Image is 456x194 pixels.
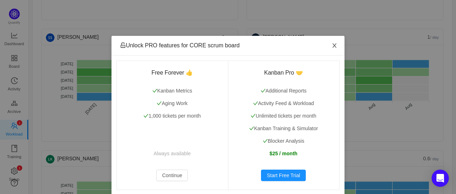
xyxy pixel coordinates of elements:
i: icon: check [152,88,157,93]
i: icon: check [253,101,258,106]
p: Additional Reports [237,87,331,95]
button: Start Free Trial [261,170,306,181]
p: Kanban Training & Simulator [237,125,331,132]
strong: $25 / month [270,151,298,156]
i: icon: check [261,88,266,93]
p: Activity Feed & Workload [237,100,331,107]
p: Always available [125,150,219,157]
i: icon: check [143,113,148,118]
i: icon: check [251,113,256,118]
p: Blocker Analysis [237,137,331,145]
span: 1,000 tickets per month [143,113,201,119]
i: icon: unlock [120,42,126,48]
p: Unlimited tickets per month [237,112,331,120]
p: Aging Work [125,100,219,107]
button: Continue [156,170,188,181]
i: icon: check [157,101,162,106]
i: icon: close [332,43,337,48]
i: icon: check [263,138,268,143]
i: icon: check [249,126,254,131]
p: Kanban Metrics [125,87,219,95]
h3: Kanban Pro 🤝 [237,69,331,76]
button: Close [324,36,345,56]
div: Open Intercom Messenger [432,170,449,187]
span: Unlock PRO features for CORE scrum board [120,42,239,48]
h3: Free Forever 👍 [125,69,219,76]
